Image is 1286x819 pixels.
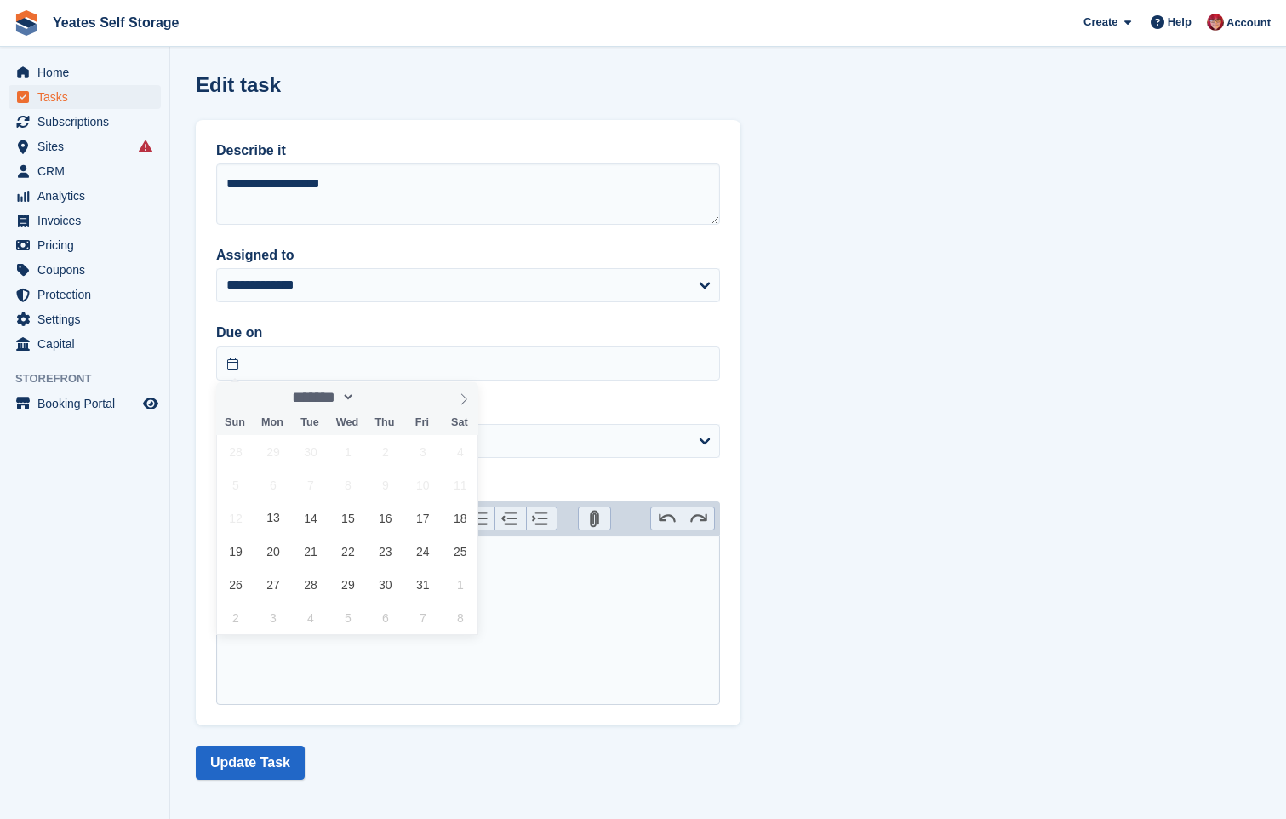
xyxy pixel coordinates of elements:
span: October 14, 2025 [294,501,327,535]
span: November 1, 2025 [443,568,477,601]
a: Preview store [140,393,161,414]
span: November 7, 2025 [406,601,439,634]
a: menu [9,60,161,84]
span: Coupons [37,258,140,282]
span: Sat [441,417,478,428]
span: October 9, 2025 [369,468,402,501]
select: Month [286,388,355,406]
a: menu [9,135,161,158]
span: October 30, 2025 [369,568,402,601]
span: October 18, 2025 [443,501,477,535]
span: November 4, 2025 [294,601,327,634]
span: October 27, 2025 [256,568,289,601]
span: October 11, 2025 [443,468,477,501]
span: Wed [329,417,366,428]
a: menu [9,184,161,208]
a: menu [9,209,161,232]
label: Assigned to [216,245,720,266]
a: menu [9,283,161,306]
span: Capital [37,332,140,356]
span: Home [37,60,140,84]
span: October 10, 2025 [406,468,439,501]
span: October 31, 2025 [406,568,439,601]
span: October 24, 2025 [406,535,439,568]
a: menu [9,332,161,356]
span: October 29, 2025 [331,568,364,601]
a: menu [9,85,161,109]
span: October 6, 2025 [256,468,289,501]
span: October 25, 2025 [443,535,477,568]
span: Pricing [37,233,140,257]
span: Tasks [37,85,140,109]
span: Subscriptions [37,110,140,134]
span: October 1, 2025 [331,435,364,468]
span: Tue [291,417,329,428]
span: October 20, 2025 [256,535,289,568]
a: menu [9,392,161,415]
span: October 8, 2025 [331,468,364,501]
button: Redo [683,507,714,530]
span: October 16, 2025 [369,501,402,535]
input: Year [355,388,409,406]
span: Mon [254,417,291,428]
span: October 3, 2025 [406,435,439,468]
button: Attach Files [579,507,610,530]
button: Update Task [196,746,305,780]
span: November 2, 2025 [219,601,252,634]
span: Protection [37,283,140,306]
a: menu [9,258,161,282]
i: Smart entry sync failures have occurred [139,140,152,153]
span: Help [1168,14,1192,31]
button: Undo [651,507,683,530]
span: October 17, 2025 [406,501,439,535]
span: October 22, 2025 [331,535,364,568]
span: Fri [403,417,441,428]
span: Analytics [37,184,140,208]
span: October 7, 2025 [294,468,327,501]
span: September 30, 2025 [294,435,327,468]
label: Due on [216,323,720,343]
span: November 3, 2025 [256,601,289,634]
img: stora-icon-8386f47178a22dfd0bd8f6a31ec36ba5ce8667c1dd55bd0f319d3a0aa187defe.svg [14,10,39,36]
a: menu [9,307,161,331]
span: October 5, 2025 [219,468,252,501]
a: menu [9,159,161,183]
img: Wendie Tanner [1207,14,1224,31]
span: Invoices [37,209,140,232]
button: Decrease Level [494,507,526,530]
span: Sites [37,135,140,158]
span: October 21, 2025 [294,535,327,568]
span: Thu [366,417,403,428]
span: October 15, 2025 [331,501,364,535]
span: November 8, 2025 [443,601,477,634]
span: October 4, 2025 [443,435,477,468]
span: November 5, 2025 [331,601,364,634]
span: Settings [37,307,140,331]
span: Storefront [15,370,169,387]
span: September 28, 2025 [219,435,252,468]
span: Sun [216,417,254,428]
button: Numbers [463,507,494,530]
span: October 28, 2025 [294,568,327,601]
button: Increase Level [526,507,557,530]
span: Create [1083,14,1117,31]
span: October 23, 2025 [369,535,402,568]
a: Yeates Self Storage [46,9,186,37]
span: October 2, 2025 [369,435,402,468]
span: November 6, 2025 [369,601,402,634]
span: October 19, 2025 [219,535,252,568]
a: menu [9,233,161,257]
span: October 13, 2025 [256,501,289,535]
span: Booking Portal [37,392,140,415]
a: menu [9,110,161,134]
span: October 26, 2025 [219,568,252,601]
span: October 12, 2025 [219,501,252,535]
label: Describe it [216,140,720,161]
h1: Edit task [196,73,281,96]
span: September 29, 2025 [256,435,289,468]
span: Account [1226,14,1271,31]
span: CRM [37,159,140,183]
